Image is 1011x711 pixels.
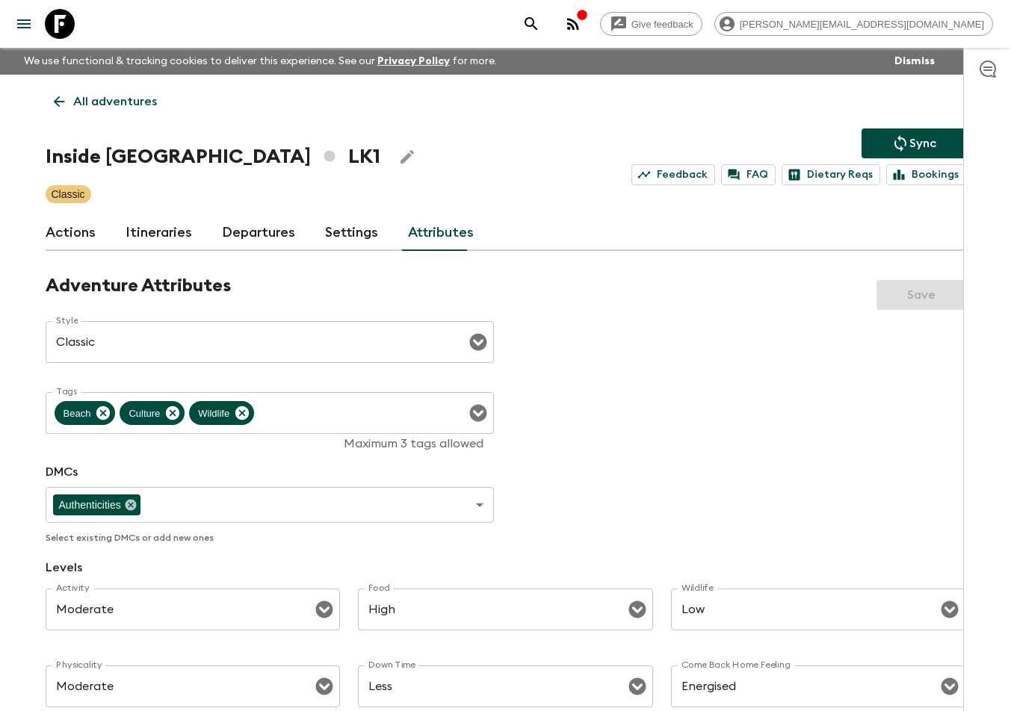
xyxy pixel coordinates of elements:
[46,529,494,547] p: Select existing DMCs or add new ones
[56,436,483,451] p: Maximum 3 tags allowed
[627,599,648,620] button: Open
[46,463,494,481] p: DMCs
[721,164,776,185] a: FAQ
[392,142,422,172] button: Edit Adventure Title
[73,93,157,111] p: All adventures
[189,405,238,422] span: Wildlife
[681,582,714,594] label: Wildlife
[53,497,127,514] span: Authenticities
[120,405,169,422] span: Culture
[314,599,335,620] button: Open
[56,314,78,327] label: Style
[314,676,335,697] button: Open
[627,676,648,697] button: Open
[189,401,254,425] div: Wildlife
[516,9,546,39] button: search adventures
[55,405,100,422] span: Beach
[909,134,936,152] p: Sync
[56,659,102,671] label: Physicality
[600,12,702,36] a: Give feedback
[46,87,165,117] a: All adventures
[46,142,380,172] h1: Inside [GEOGRAPHIC_DATA] LK1
[939,676,960,697] button: Open
[46,559,966,577] p: Levels
[368,659,415,671] label: Down Time
[46,215,96,251] a: Actions
[939,599,960,620] button: Open
[862,128,966,158] button: Sync adventure departures to the booking engine
[53,494,140,515] div: Authenticities
[886,164,966,185] a: Bookings
[891,51,939,72] button: Dismiss
[56,385,77,398] label: Tags
[732,19,992,30] span: [PERSON_NAME][EMAIL_ADDRESS][DOMAIN_NAME]
[468,403,489,423] button: Open
[222,215,295,251] a: Departures
[120,401,185,425] div: Culture
[681,659,791,671] label: Come Back Home Feeling
[468,332,489,353] button: Open
[368,582,390,594] label: Food
[325,215,378,251] a: Settings
[52,187,85,202] p: Classic
[126,215,192,251] a: Itineraries
[55,401,116,425] div: Beach
[46,275,231,297] h2: Adventure Attributes
[56,582,90,594] label: Activity
[623,19,702,30] span: Give feedback
[714,12,993,36] div: [PERSON_NAME][EMAIL_ADDRESS][DOMAIN_NAME]
[408,215,474,251] a: Attributes
[782,164,880,185] a: Dietary Reqs
[377,56,450,66] a: Privacy Policy
[18,48,503,75] p: We use functional & tracking cookies to deliver this experience. See our for more.
[631,164,715,185] a: Feedback
[9,9,39,39] button: menu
